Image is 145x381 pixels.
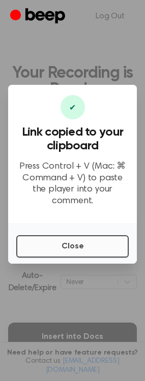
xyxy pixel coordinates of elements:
div: ✔ [61,95,85,119]
a: Log Out [85,4,135,28]
a: Beep [10,7,68,26]
p: Press Control + V (Mac: ⌘ Command + V) to paste the player into your comment. [16,161,129,207]
button: Close [16,235,129,258]
h3: Link copied to your clipboard [16,125,129,153]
